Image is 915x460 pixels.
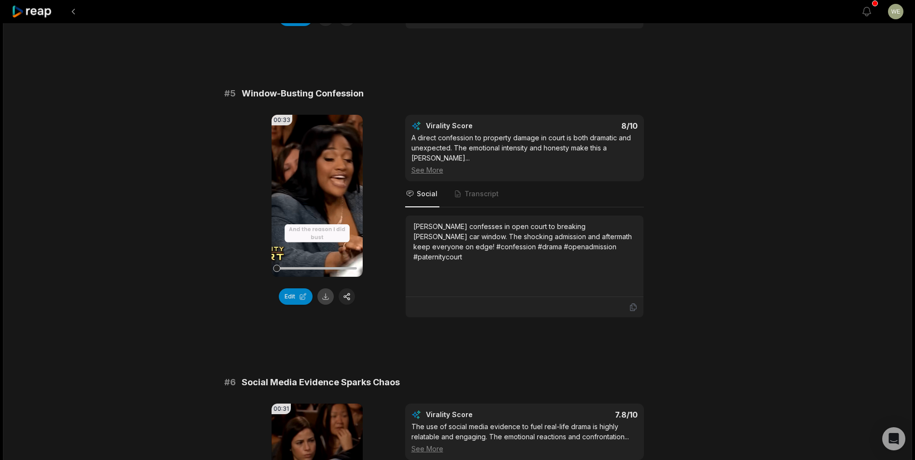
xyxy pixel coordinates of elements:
span: Window-Busting Confession [242,87,364,100]
div: 8 /10 [534,121,638,131]
div: A direct confession to property damage in court is both dramatic and unexpected. The emotional in... [411,133,638,175]
div: See More [411,165,638,175]
div: Virality Score [426,410,530,419]
div: [PERSON_NAME] confesses in open court to breaking [PERSON_NAME] car window. The shocking admissio... [413,221,636,262]
span: # 6 [224,376,236,389]
div: Virality Score [426,121,530,131]
nav: Tabs [405,181,644,207]
span: Social [417,189,437,199]
div: The use of social media evidence to fuel real-life drama is highly relatable and engaging. The em... [411,421,638,454]
span: Social Media Evidence Sparks Chaos [242,376,400,389]
button: Edit [279,288,313,305]
div: 7.8 /10 [534,410,638,419]
span: Transcript [464,189,499,199]
div: See More [411,444,638,454]
div: Open Intercom Messenger [882,427,905,450]
video: Your browser does not support mp4 format. [272,115,363,277]
span: # 5 [224,87,236,100]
